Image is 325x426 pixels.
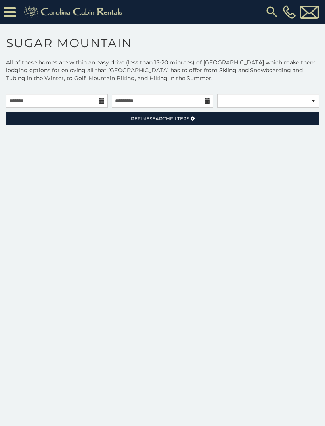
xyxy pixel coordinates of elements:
img: Khaki-logo.png [20,4,129,20]
span: Search [149,116,170,121]
span: Refine Filters [131,116,189,121]
a: RefineSearchFilters [6,112,319,125]
a: [PHONE_NUMBER] [281,5,298,19]
img: search-regular.svg [265,5,279,19]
